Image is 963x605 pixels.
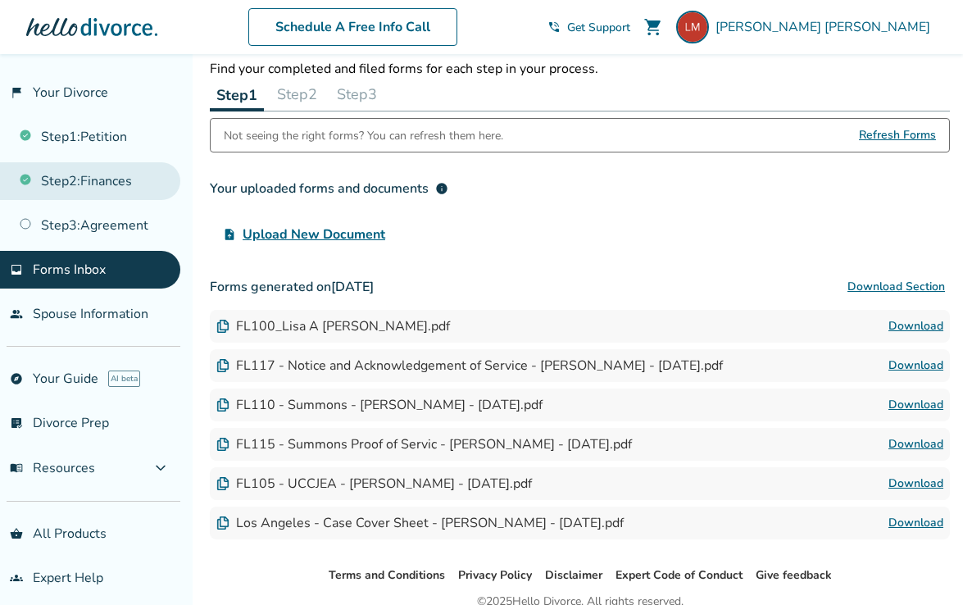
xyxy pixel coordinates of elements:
[216,320,229,333] img: Document
[10,86,23,99] span: flag_2
[223,228,236,241] span: upload_file
[210,60,950,78] p: Find your completed and filed forms for each step in your process.
[616,567,743,583] a: Expert Code of Conduct
[859,119,936,152] span: Refresh Forms
[567,20,630,35] span: Get Support
[756,566,832,585] li: Give feedback
[216,475,532,493] div: FL105 - UCCJEA - [PERSON_NAME] - [DATE].pdf
[888,434,943,454] a: Download
[210,179,448,198] div: Your uploaded forms and documents
[329,567,445,583] a: Terms and Conditions
[888,356,943,375] a: Download
[216,477,229,490] img: Document
[458,567,532,583] a: Privacy Policy
[108,371,140,387] span: AI beta
[210,271,950,303] h3: Forms generated on [DATE]
[643,17,663,37] span: shopping_cart
[545,566,602,585] li: Disclaimer
[435,182,448,195] span: info
[888,395,943,415] a: Download
[216,516,229,530] img: Document
[243,225,385,244] span: Upload New Document
[248,8,457,46] a: Schedule A Free Info Call
[216,435,632,453] div: FL115 - Summons Proof of Servic - [PERSON_NAME] - [DATE].pdf
[33,261,106,279] span: Forms Inbox
[10,462,23,475] span: menu_book
[10,263,23,276] span: inbox
[216,396,543,414] div: FL110 - Summons - [PERSON_NAME] - [DATE].pdf
[270,78,324,111] button: Step2
[547,20,630,35] a: phone_in_talkGet Support
[715,18,937,36] span: [PERSON_NAME] [PERSON_NAME]
[547,20,561,34] span: phone_in_talk
[210,78,264,111] button: Step1
[10,527,23,540] span: shopping_basket
[216,317,450,335] div: FL100_Lisa A [PERSON_NAME].pdf
[888,316,943,336] a: Download
[10,372,23,385] span: explore
[843,271,950,303] button: Download Section
[881,526,963,605] iframe: Chat Widget
[10,571,23,585] span: groups
[216,438,229,451] img: Document
[216,514,624,532] div: Los Angeles - Case Cover Sheet - [PERSON_NAME] - [DATE].pdf
[10,459,95,477] span: Resources
[10,307,23,321] span: people
[151,458,170,478] span: expand_more
[216,359,229,372] img: Document
[10,416,23,430] span: list_alt_check
[676,11,709,43] img: lisamozden@gmail.com
[216,398,229,412] img: Document
[224,119,503,152] div: Not seeing the right forms? You can refresh them here.
[330,78,384,111] button: Step3
[888,513,943,533] a: Download
[216,357,723,375] div: FL117 - Notice and Acknowledgement of Service - [PERSON_NAME] - [DATE].pdf
[888,474,943,494] a: Download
